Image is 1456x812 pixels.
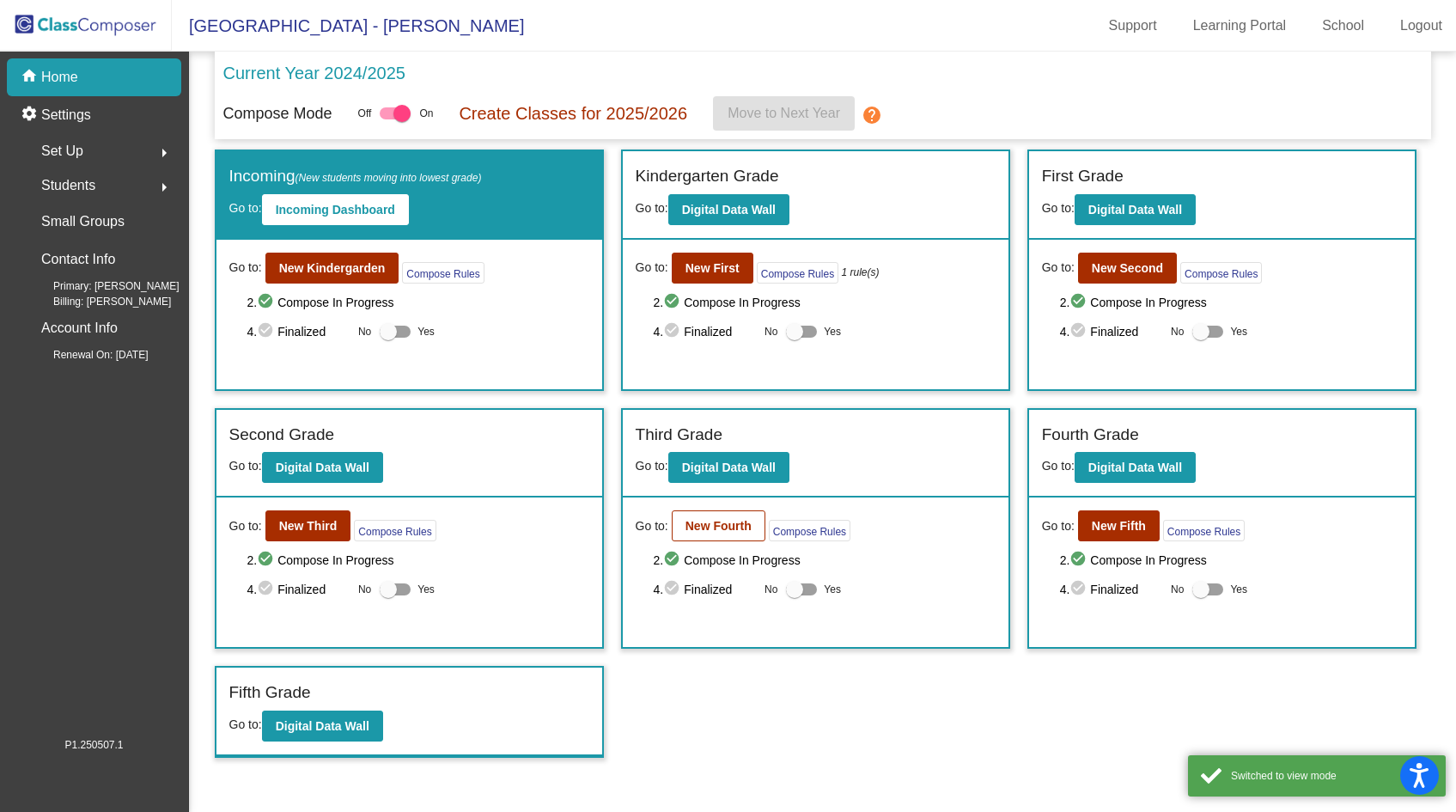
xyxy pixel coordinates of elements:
[276,719,369,733] b: Digital Data Wall
[172,12,524,40] span: [GEOGRAPHIC_DATA] - [PERSON_NAME]
[257,292,277,313] mat-icon: check_circle
[757,262,838,284] button: Compose Rules
[841,265,879,280] i: 1 rule(s)
[636,201,668,215] span: Go to:
[41,247,115,272] p: Contact Info
[765,324,777,339] span: No
[1092,519,1146,533] b: New Fifth
[663,579,684,600] mat-icon: check_circle
[1075,194,1196,225] button: Digital Data Wall
[862,105,882,125] mat-icon: help
[262,194,409,225] button: Incoming Dashboard
[654,321,756,342] span: 4. Finalized
[1231,768,1433,784] div: Switched to view mode
[668,194,789,225] button: Digital Data Wall
[1069,321,1090,342] mat-icon: check_circle
[663,321,684,342] mat-icon: check_circle
[1060,579,1162,600] span: 4. Finalized
[1078,510,1160,541] button: New Fifth
[354,520,436,541] button: Compose Rules
[654,579,756,600] span: 4. Finalized
[279,519,338,533] b: New Third
[154,177,174,198] mat-icon: arrow_right
[41,316,118,340] p: Account Info
[257,321,277,342] mat-icon: check_circle
[1171,324,1184,339] span: No
[41,174,95,198] span: Students
[1088,461,1182,474] b: Digital Data Wall
[26,294,171,309] span: Billing: [PERSON_NAME]
[636,459,668,473] span: Go to:
[685,519,752,533] b: New Fourth
[265,510,351,541] button: New Third
[247,321,349,342] span: 4. Finalized
[1308,12,1378,40] a: School
[229,259,262,277] span: Go to:
[682,203,776,217] b: Digital Data Wall
[672,253,753,284] button: New First
[41,67,78,88] p: Home
[663,550,684,571] mat-icon: check_circle
[1069,292,1090,313] mat-icon: check_circle
[21,67,41,88] mat-icon: home
[41,210,125,234] p: Small Groups
[1069,550,1090,571] mat-icon: check_circle
[358,582,371,597] span: No
[1069,579,1090,600] mat-icon: check_circle
[1042,259,1075,277] span: Go to:
[257,579,277,600] mat-icon: check_circle
[1060,321,1162,342] span: 4. Finalized
[728,106,840,120] span: Move to Next Year
[26,347,148,363] span: Renewal On: [DATE]
[41,139,83,163] span: Set Up
[1042,164,1124,189] label: First Grade
[276,461,369,474] b: Digital Data Wall
[1092,261,1163,275] b: New Second
[1042,459,1075,473] span: Go to:
[279,261,386,275] b: New Kindergarden
[1088,203,1182,217] b: Digital Data Wall
[247,579,349,600] span: 4. Finalized
[654,550,996,571] span: 2. Compose In Progress
[1042,423,1139,448] label: Fourth Grade
[824,321,841,342] span: Yes
[417,321,435,342] span: Yes
[668,452,789,483] button: Digital Data Wall
[682,461,776,474] b: Digital Data Wall
[1042,201,1075,215] span: Go to:
[672,510,765,541] button: New Fourth
[229,717,262,731] span: Go to:
[459,101,687,126] p: Create Classes for 2025/2026
[26,278,180,294] span: Primary: [PERSON_NAME]
[636,423,722,448] label: Third Grade
[276,203,395,217] b: Incoming Dashboard
[229,423,335,448] label: Second Grade
[229,517,262,535] span: Go to:
[419,106,433,121] span: On
[247,292,588,313] span: 2. Compose In Progress
[824,579,841,600] span: Yes
[636,517,668,535] span: Go to:
[265,253,399,284] button: New Kindergarden
[295,172,482,184] span: (New students moving into lowest grade)
[1179,12,1301,40] a: Learning Portal
[1075,452,1196,483] button: Digital Data Wall
[247,550,588,571] span: 2. Compose In Progress
[654,292,996,313] span: 2. Compose In Progress
[229,459,262,473] span: Go to:
[636,259,668,277] span: Go to:
[713,96,855,131] button: Move to Next Year
[223,102,332,125] p: Compose Mode
[1180,262,1262,284] button: Compose Rules
[1163,520,1245,541] button: Compose Rules
[1230,579,1247,600] span: Yes
[154,143,174,163] mat-icon: arrow_right
[358,106,372,121] span: Off
[1386,12,1456,40] a: Logout
[765,582,777,597] span: No
[1060,550,1402,571] span: 2. Compose In Progress
[223,60,405,86] p: Current Year 2024/2025
[229,681,311,705] label: Fifth Grade
[417,579,435,600] span: Yes
[1171,582,1184,597] span: No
